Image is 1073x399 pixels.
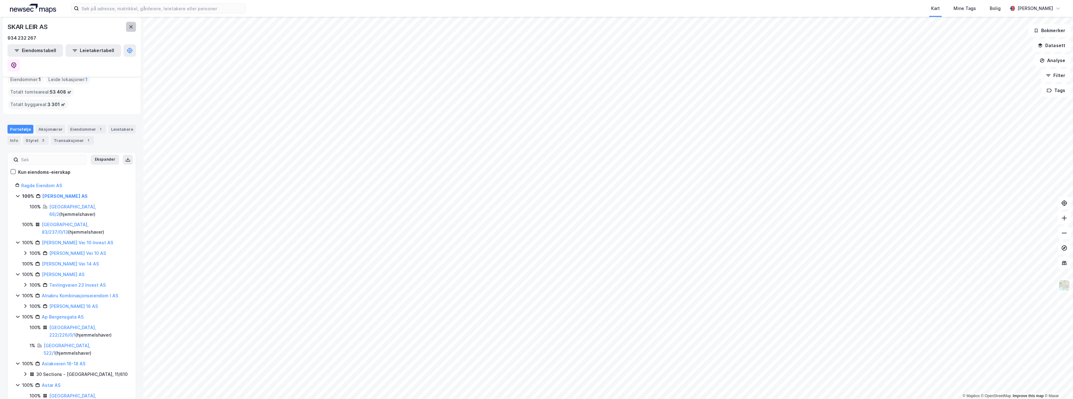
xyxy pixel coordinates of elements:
[42,222,89,235] a: [GEOGRAPHIC_DATA], 83/237/0/13
[18,155,87,164] input: Søk
[30,281,41,289] div: 100%
[1042,369,1073,399] iframe: Chat Widget
[42,261,99,266] a: [PERSON_NAME] Vei 14 AS
[42,314,84,319] a: Ap Bergensgata AS
[23,136,49,145] div: Styret
[49,282,106,288] a: Tevlingveien 23 Invest AS
[22,382,33,389] div: 100%
[49,203,128,218] div: ( hjemmelshaver )
[85,76,88,83] span: 1
[22,239,33,246] div: 100%
[66,44,121,57] button: Leietakertabell
[47,101,65,108] span: 3 301 ㎡
[68,125,106,134] div: Eiendommer
[97,126,104,132] div: 1
[1013,394,1044,398] a: Improve this map
[10,4,56,13] img: logo.a4113a55bc3d86da70a041830d287a7e.svg
[963,394,980,398] a: Mapbox
[30,203,41,211] div: 100%
[22,313,33,321] div: 100%
[22,192,34,200] div: 100%
[7,136,21,145] div: Info
[42,221,128,236] div: ( hjemmelshaver )
[42,193,88,199] a: [PERSON_NAME] AS
[1041,69,1071,82] button: Filter
[21,183,62,188] a: Ragde Eiendom AS
[990,5,1001,12] div: Bolig
[46,75,90,85] div: Leide lokasjoner :
[8,100,68,109] div: Totalt byggareal :
[954,5,976,12] div: Mine Tags
[36,125,65,134] div: Aksjonærer
[30,250,41,257] div: 100%
[44,342,128,357] div: ( hjemmelshaver )
[1058,280,1070,291] img: Z
[22,221,33,228] div: 100%
[49,325,96,338] a: [GEOGRAPHIC_DATA], 222/226/0/1
[79,4,245,13] input: Søk på adresse, matrikkel, gårdeiere, leietakere eller personer
[7,34,36,42] div: 934 232 267
[30,324,41,331] div: 100%
[1032,39,1071,52] button: Datasett
[22,260,33,268] div: 100%
[42,382,61,388] a: Astar AS
[42,293,118,298] a: Alnabru Kombinasjonseiendom I AS
[42,240,113,245] a: [PERSON_NAME] Vei 10 Invest AS
[30,342,35,349] div: 1%
[1028,24,1071,37] button: Bokmerker
[8,75,43,85] div: Eiendommer :
[44,343,90,356] a: [GEOGRAPHIC_DATA], 522/1
[22,292,33,299] div: 100%
[1017,5,1053,12] div: [PERSON_NAME]
[7,22,49,32] div: SKAR LEIR AS
[50,88,71,96] span: 53 408 ㎡
[1034,54,1071,67] button: Analyse
[22,360,33,367] div: 100%
[91,155,119,165] button: Ekspander
[981,394,1011,398] a: OpenStreetMap
[40,137,46,144] div: 3
[49,324,128,339] div: ( hjemmelshaver )
[109,125,136,134] div: Leietakere
[49,204,96,217] a: [GEOGRAPHIC_DATA], 66/2
[36,371,128,378] div: 30 Sections - [GEOGRAPHIC_DATA], 11/610
[39,76,41,83] span: 1
[42,272,85,277] a: [PERSON_NAME] AS
[30,303,41,310] div: 100%
[7,44,63,57] button: Eiendomstabell
[49,251,106,256] a: [PERSON_NAME] Vei 10 AS
[51,136,94,145] div: Transaksjoner
[22,271,33,278] div: 100%
[42,361,85,366] a: Aslakveien 16-18 AS
[1041,84,1071,97] button: Tags
[49,304,98,309] a: [PERSON_NAME] 16 AS
[8,87,74,97] div: Totalt tomteareal :
[7,125,33,134] div: Portefølje
[931,5,940,12] div: Kart
[85,137,91,144] div: 1
[18,168,70,176] div: Kun eiendoms-eierskap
